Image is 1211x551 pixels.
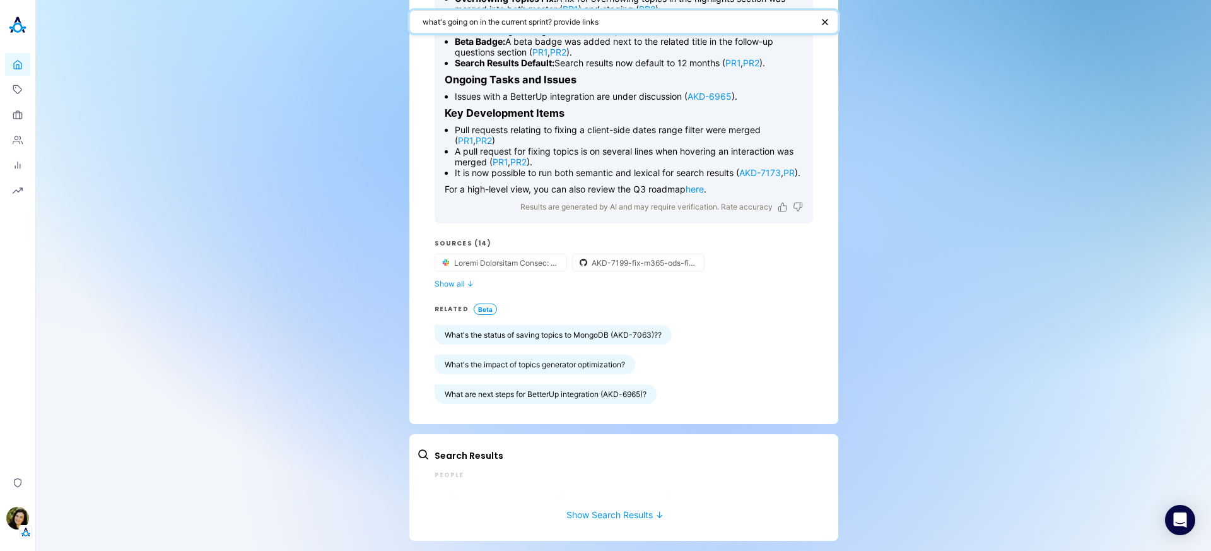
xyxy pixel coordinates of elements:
button: Like [778,202,788,212]
strong: Beta Badge: [455,36,505,47]
a: AKD-7173 [739,167,781,178]
span: Beta [474,304,497,315]
li: Search results now default to 12 months ( , ). [455,57,803,68]
a: AKD-6965 [687,91,732,102]
span: ↓ [467,279,474,288]
li: A beta badge was added next to the related title in the follow-up questions section ( , ). [455,36,803,57]
a: PR2 [639,4,655,15]
button: Show all ↓ [435,279,813,288]
h3: Sources (14) [435,239,813,249]
img: Ilana Djemal [6,507,29,530]
h3: RELATED [435,304,469,314]
strong: Search Results Default: [455,57,554,68]
textarea: what's going on in the current sprint? provide links [423,16,812,28]
a: PR1 [458,135,473,146]
button: source-button [435,254,566,271]
img: Github [578,257,589,268]
li: Issues with a BetterUp integration are under discussion ( ). [455,91,803,102]
a: PR2 [476,135,492,146]
a: PR1 [493,157,508,167]
h2: Search Results [435,449,813,463]
a: PR1 [563,4,578,15]
button: Show Search Results ↓ [417,497,813,520]
img: Slack [440,257,452,268]
button: Ilana DjemalTenant Logo [5,502,30,538]
h3: Key Development Items [445,107,803,119]
img: Tenant Logo [20,526,32,538]
a: PR1 [725,57,740,68]
h3: Ongoing Tasks and Issues [445,73,803,86]
div: Open Intercom Messenger [1165,505,1195,535]
button: What's the status of saving topics to MongoDB (AKD-7063)?? [435,325,672,345]
a: PR1 [532,47,547,57]
a: PR2 [743,57,759,68]
li: It is now possible to run both semantic and lexical for search results ( , ). [455,167,803,178]
button: source-button [573,254,704,271]
a: PR2 [550,47,566,57]
img: Akooda Logo [5,13,30,38]
button: What's the impact of topics generator optimization? [435,355,635,374]
span: Loremi Dolorsitam Consec: *Adipisc elits* • Doeius temporinc utlabo etd magnaaliquaen ad Minim ve... [454,258,559,268]
a: PR [783,167,795,178]
span: AKD-7199-fix-m365-ods-file-scanner [592,258,696,268]
p: For a high-level view, you can also review the Q3 roadmap . [445,183,803,196]
a: here [686,184,704,194]
button: Dislike [793,202,803,212]
li: Pull requests relating to fixing a client-side dates range filter were merged ( , ) [455,124,803,146]
button: What are next steps for BetterUp integration (AKD-6965)? [435,384,657,404]
p: Results are generated by AI and may require verification. Rate accuracy [520,200,773,213]
a: PR2 [510,157,527,167]
li: A pull request for fixing topics is on several lines when hovering an interaction was merged ( , ). [455,146,803,167]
